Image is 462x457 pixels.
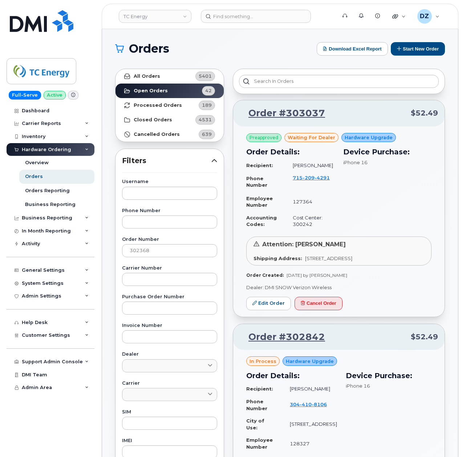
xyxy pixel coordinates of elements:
[199,73,212,80] span: 5401
[290,401,327,407] span: 304
[290,401,336,407] a: 3044108106
[246,284,431,291] p: Dealer: DMI SNOW Verizon Wireless
[134,132,180,137] strong: Cancelled Orders
[295,297,343,310] button: Cancel Order
[346,370,431,381] h3: Device Purchase:
[115,84,224,98] a: Open Orders42
[202,102,212,109] span: 189
[346,383,370,389] span: iPhone 16
[115,113,224,127] a: Closed Orders4531
[246,437,273,450] strong: Employee Number
[315,175,330,181] span: 4291
[411,332,438,342] span: $52.49
[202,131,212,138] span: 639
[246,146,335,157] h3: Order Details:
[115,69,224,84] a: All Orders5401
[246,215,277,227] strong: Accounting Codes:
[287,272,347,278] span: [DATE] by [PERSON_NAME]
[246,272,284,278] strong: Order Created:
[246,370,337,381] h3: Order Details:
[134,88,168,94] strong: Open Orders
[239,75,439,88] input: Search in orders
[343,159,368,165] span: iPhone 16
[246,162,273,168] strong: Recipient:
[199,116,212,123] span: 4531
[300,401,312,407] span: 410
[122,179,217,184] label: Username
[317,42,388,56] button: Download Excel Report
[122,237,217,242] label: Order Number
[205,87,212,94] span: 42
[283,383,337,395] td: [PERSON_NAME]
[286,358,334,365] span: Hardware Upgrade
[246,195,273,208] strong: Employee Number
[283,414,337,434] td: [STREET_ADDRESS]
[122,155,211,166] span: Filters
[134,73,160,79] strong: All Orders
[122,323,217,328] label: Invoice Number
[122,209,217,213] label: Phone Number
[305,255,352,261] span: [STREET_ADDRESS]
[391,42,445,56] button: Start New Order
[115,127,224,142] a: Cancelled Orders639
[293,175,330,181] span: 715
[129,43,169,54] span: Orders
[293,175,330,187] a: 7152094291
[122,381,217,386] label: Carrier
[122,352,217,357] label: Dealer
[240,107,325,120] a: Order #303037
[246,175,267,188] strong: Phone Number
[134,117,172,123] strong: Closed Orders
[286,211,335,231] td: Cost Center: 300242
[246,418,264,430] strong: City of Use:
[246,399,267,411] strong: Phone Number
[134,102,182,108] strong: Processed Orders
[286,159,335,172] td: [PERSON_NAME]
[288,134,335,141] span: waiting for dealer
[250,134,278,141] span: Preapproved
[411,108,438,118] span: $52.49
[343,146,431,157] h3: Device Purchase:
[122,295,217,299] label: Purchase Order Number
[250,358,276,365] span: in process
[262,241,346,248] span: Attention: [PERSON_NAME]
[246,386,273,392] strong: Recipient:
[122,438,217,443] label: IMEI
[246,297,291,310] a: Edit Order
[122,266,217,271] label: Carrier Number
[283,434,337,453] td: 128327
[115,98,224,113] a: Processed Orders189
[286,192,335,211] td: 127364
[430,425,457,452] iframe: Messenger Launcher
[345,134,393,141] span: Hardware Upgrade
[312,401,327,407] span: 8106
[254,255,302,261] strong: Shipping Address:
[240,331,325,344] a: Order #302842
[122,410,217,414] label: SIM
[303,175,315,181] span: 209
